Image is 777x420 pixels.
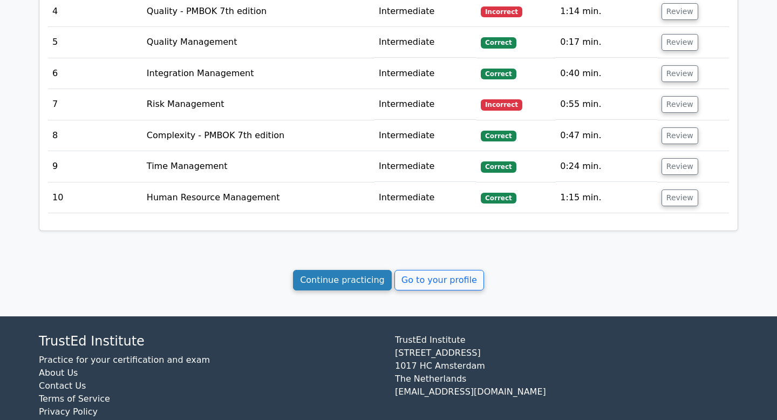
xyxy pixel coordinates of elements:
button: Review [662,96,698,113]
td: 0:24 min. [556,151,657,182]
button: Review [662,158,698,175]
h4: TrustEd Institute [39,334,382,349]
td: Intermediate [374,182,476,213]
td: Quality Management [142,27,374,58]
td: 9 [48,151,142,182]
span: Correct [481,193,516,204]
td: 10 [48,182,142,213]
span: Correct [481,131,516,141]
td: Intermediate [374,27,476,58]
a: Terms of Service [39,394,110,404]
span: Correct [481,37,516,48]
td: 0:40 min. [556,58,657,89]
td: Intermediate [374,58,476,89]
button: Review [662,3,698,20]
td: 1:15 min. [556,182,657,213]
td: 7 [48,89,142,120]
td: Intermediate [374,120,476,151]
button: Review [662,127,698,144]
a: Practice for your certification and exam [39,355,210,365]
td: Intermediate [374,89,476,120]
td: 0:17 min. [556,27,657,58]
a: About Us [39,368,78,378]
a: Continue practicing [293,270,392,290]
span: Correct [481,69,516,79]
td: 6 [48,58,142,89]
button: Review [662,65,698,82]
span: Incorrect [481,99,522,110]
td: Human Resource Management [142,182,374,213]
button: Review [662,34,698,51]
td: 8 [48,120,142,151]
td: Risk Management [142,89,374,120]
span: Incorrect [481,6,522,17]
td: 5 [48,27,142,58]
td: 0:55 min. [556,89,657,120]
a: Contact Us [39,381,86,391]
td: 0:47 min. [556,120,657,151]
button: Review [662,189,698,206]
td: Time Management [142,151,374,182]
a: Go to your profile [394,270,484,290]
td: Complexity - PMBOK 7th edition [142,120,374,151]
td: Integration Management [142,58,374,89]
td: Intermediate [374,151,476,182]
a: Privacy Policy [39,407,98,417]
span: Correct [481,161,516,172]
